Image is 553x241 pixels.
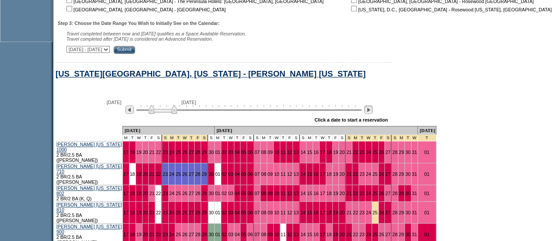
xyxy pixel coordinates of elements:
a: 05 [241,232,246,237]
td: T [221,135,228,141]
a: 30 [405,191,410,196]
td: 2 BR/2.5 BA ([PERSON_NAME]) [56,163,123,185]
a: 23 [359,150,365,155]
a: 21 [149,191,154,196]
a: 13 [293,191,299,196]
a: 30 [405,171,410,177]
a: 20 [339,232,344,237]
a: 30 [209,191,214,196]
a: 08 [261,150,266,155]
a: 24 [169,171,174,177]
a: 16 [313,171,319,177]
a: 31 [412,171,417,177]
a: 19 [333,191,338,196]
a: 26 [379,191,384,196]
span: [DATE] [181,100,196,105]
a: 19 [136,191,142,196]
a: 23 [359,171,365,177]
td: [DATE] [418,126,436,135]
a: 25 [176,171,181,177]
a: 23 [163,171,168,177]
a: 28 [195,232,200,237]
a: 24 [169,150,174,155]
a: 29 [202,171,207,177]
a: 08 [261,171,266,177]
a: 26 [379,171,384,177]
a: 11 [281,232,286,237]
a: 15 [307,210,312,215]
a: 01 [424,191,429,196]
a: 22 [353,191,358,196]
a: 27 [385,210,390,215]
a: 28 [392,232,397,237]
a: 05 [241,210,246,215]
a: [PERSON_NAME] [US_STATE] 810 [56,202,122,213]
td: New Year's [418,135,436,141]
a: 01 [215,171,220,177]
a: 14 [300,191,306,196]
img: Next [364,105,372,114]
a: 28 [392,191,397,196]
a: 06 [247,150,253,155]
a: 24 [366,171,371,177]
a: 21 [346,171,351,177]
a: 02 [222,232,227,237]
a: 21 [346,150,351,155]
nobr: [GEOGRAPHIC_DATA], [GEOGRAPHIC_DATA] - [GEOGRAPHIC_DATA] [65,7,226,12]
a: 30 [405,232,410,237]
a: 18 [327,171,332,177]
a: 11 [281,171,286,177]
a: 20 [143,210,148,215]
a: 20 [143,150,148,155]
td: M [123,135,129,141]
a: 29 [399,191,404,196]
a: 03 [228,150,233,155]
a: 24 [366,191,371,196]
a: [PERSON_NAME] [US_STATE] 802 [56,185,122,196]
td: S [155,135,162,141]
a: 29 [202,191,207,196]
td: S [247,135,254,141]
a: 10 [274,191,279,196]
a: 01 [424,171,429,177]
a: 23 [359,191,365,196]
a: 31 [412,191,417,196]
a: 14 [300,171,306,177]
a: 04 [235,210,240,215]
div: Click a date to start a reservation [314,117,388,122]
a: 23 [163,191,168,196]
a: 21 [149,232,154,237]
a: 18 [130,191,135,196]
td: Christmas [365,135,372,141]
td: W [320,135,326,141]
a: 04 [235,232,240,237]
a: 01 [215,150,220,155]
td: Christmas [352,135,359,141]
a: 02 [222,210,227,215]
a: 17 [123,171,129,177]
td: Christmas [372,135,379,141]
a: 22 [156,232,161,237]
td: Thanksgiving [169,135,175,141]
td: F [149,135,155,141]
b: Step 3: Choose the Date Range You Wish to Initially See on the Calendar: [58,21,219,26]
a: 18 [130,150,135,155]
a: 01 [424,232,429,237]
a: 28 [392,171,397,177]
a: 08 [261,210,266,215]
a: 26 [379,210,384,215]
td: T [234,135,241,141]
a: 04 [235,150,240,155]
td: F [333,135,339,141]
input: Submit [114,46,135,54]
a: 27 [385,150,390,155]
a: 25 [372,210,378,215]
a: 15 [307,191,312,196]
a: 30 [209,150,214,155]
a: 25 [176,232,181,237]
td: T [313,135,320,141]
td: Thanksgiving [162,135,169,141]
a: 19 [136,171,142,177]
td: T [267,135,274,141]
a: 17 [320,171,325,177]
